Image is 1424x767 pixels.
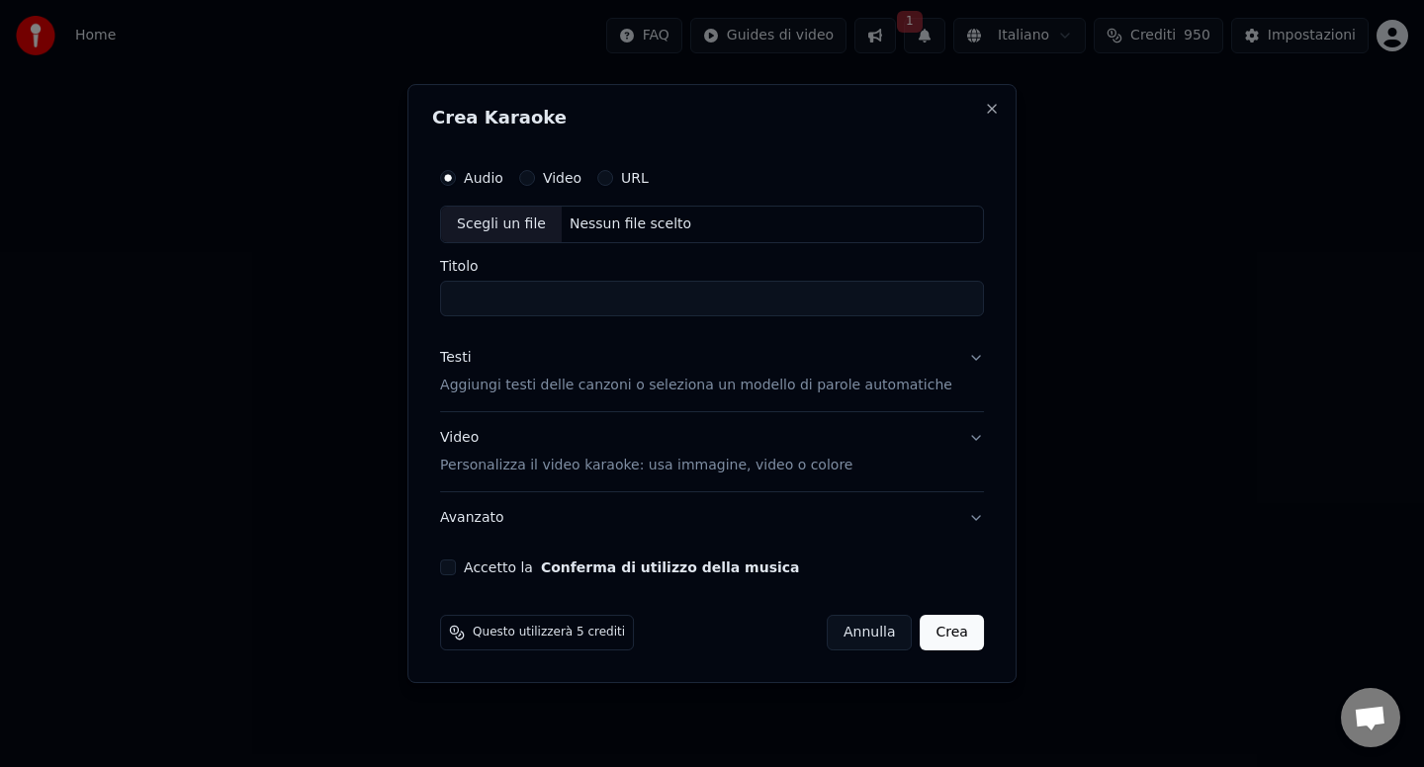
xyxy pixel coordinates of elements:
div: Testi [440,348,471,368]
button: Avanzato [440,492,984,544]
div: Scegli un file [441,207,562,242]
div: Video [440,428,852,475]
label: Titolo [440,259,984,273]
label: Audio [464,171,503,185]
label: Accetto la [464,560,799,574]
label: Video [543,171,581,185]
button: VideoPersonalizza il video karaoke: usa immagine, video o colore [440,412,984,491]
button: Annulla [827,615,913,650]
div: Nessun file scelto [562,214,699,234]
p: Personalizza il video karaoke: usa immagine, video o colore [440,456,852,475]
p: Aggiungi testi delle canzoni o seleziona un modello di parole automatiche [440,376,952,395]
button: Crea [921,615,984,650]
label: URL [621,171,649,185]
h2: Crea Karaoke [432,109,992,127]
button: Accetto la [541,560,800,574]
button: TestiAggiungi testi delle canzoni o seleziona un modello di parole automatiche [440,332,984,411]
span: Questo utilizzerà 5 crediti [473,625,625,640]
